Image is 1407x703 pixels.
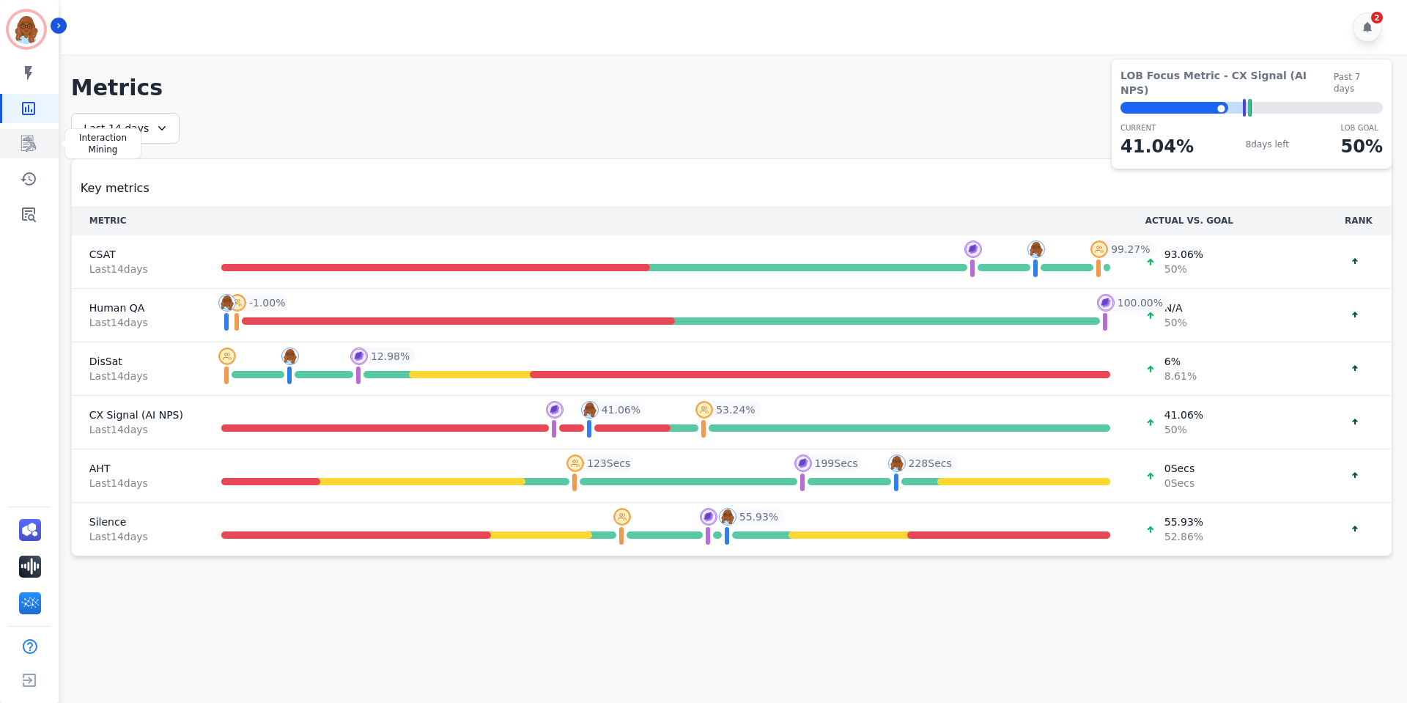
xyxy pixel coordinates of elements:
[249,295,286,310] span: -1.00 %
[1090,240,1108,258] img: profile-pic
[581,401,599,419] img: profile-pic
[1164,515,1203,529] span: 55.93 %
[1164,408,1203,422] span: 41.06 %
[218,347,236,365] img: profile-pic
[1128,206,1326,235] th: ACTUAL VS. GOAL
[909,456,952,471] span: 228 Secs
[613,508,631,526] img: profile-pic
[72,206,204,235] th: METRIC
[89,301,186,315] span: Human QA
[1246,139,1289,150] span: 8 days left
[89,262,186,276] span: Last 14 day s
[89,422,186,437] span: Last 14 day s
[1164,315,1187,330] span: 50 %
[281,347,299,365] img: profile-pic
[1371,12,1383,23] div: 2
[1164,529,1203,544] span: 52.86 %
[695,401,713,419] img: profile-pic
[89,247,186,262] span: CSAT
[587,456,630,471] span: 123 Secs
[89,461,186,476] span: AHT
[1164,476,1194,490] span: 0 Secs
[1164,461,1194,476] span: 0 Secs
[218,294,236,312] img: profile-pic
[229,294,246,312] img: profile-pic
[89,529,186,544] span: Last 14 day s
[1164,301,1187,315] span: N/A
[89,369,186,383] span: Last 14 day s
[716,402,755,417] span: 53.24 %
[1164,422,1203,437] span: 50 %
[1120,133,1194,160] p: 41.04 %
[1120,68,1334,97] span: LOB Focus Metric - CX Signal (AI NPS)
[602,402,640,417] span: 41.06 %
[1164,262,1203,276] span: 50 %
[1118,295,1163,310] span: 100.00 %
[964,240,982,258] img: profile-pic
[1326,206,1392,235] th: RANK
[1341,133,1383,160] p: 50 %
[566,454,584,472] img: profile-pic
[9,12,44,47] img: Bordered avatar
[1341,122,1383,133] p: LOB Goal
[89,515,186,529] span: Silence
[1334,71,1383,95] span: Past 7 days
[794,454,812,472] img: profile-pic
[546,401,564,419] img: profile-pic
[1097,294,1115,312] img: profile-pic
[888,454,906,472] img: profile-pic
[89,315,186,330] span: Last 14 day s
[700,508,717,526] img: profile-pic
[89,408,186,422] span: CX Signal (AI NPS)
[1164,354,1197,369] span: 6 %
[89,354,186,369] span: DisSat
[71,75,1392,101] h1: Metrics
[1120,122,1194,133] p: CURRENT
[719,508,736,526] img: profile-pic
[371,349,410,364] span: 12.98 %
[350,347,368,365] img: profile-pic
[1164,247,1203,262] span: 93.06 %
[1164,369,1197,383] span: 8.61 %
[71,113,180,144] div: Last 14 days
[815,456,858,471] span: 199 Secs
[739,509,778,524] span: 55.93 %
[1120,102,1228,114] div: ⬤
[81,180,149,197] span: Key metrics
[1111,242,1150,257] span: 99.27 %
[89,476,186,490] span: Last 14 day s
[1027,240,1045,258] img: profile-pic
